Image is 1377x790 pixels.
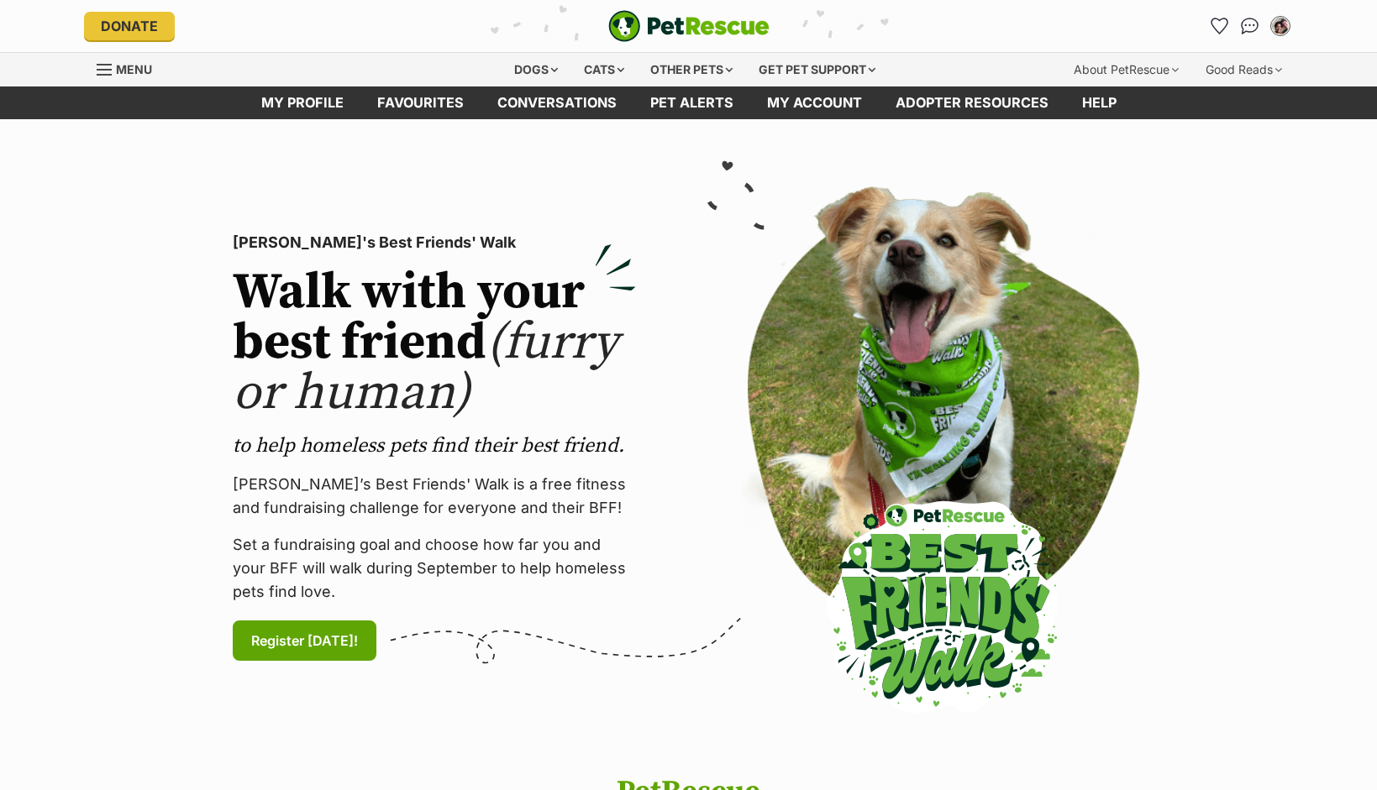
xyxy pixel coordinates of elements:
a: Favourites [360,86,481,119]
a: Conversations [1237,13,1264,39]
p: [PERSON_NAME]'s Best Friends' Walk [233,231,636,254]
a: Register [DATE]! [233,620,376,661]
img: logo-e224e6f780fb5917bec1dbf3a21bbac754714ae5b6737aabdf751b685950b380.svg [608,10,770,42]
a: Favourites [1206,13,1233,39]
span: Register [DATE]! [251,630,358,651]
img: Elliott ballard profile pic [1272,18,1289,34]
a: My profile [244,86,360,119]
a: Donate [84,12,175,40]
div: Other pets [639,53,744,86]
div: About PetRescue [1062,53,1190,86]
div: Good Reads [1194,53,1294,86]
img: chat-41dd97257d64d25036548639549fe6c8038ab92f7586957e7f3b1b290dea8141.svg [1241,18,1259,34]
a: Menu [97,53,164,83]
p: to help homeless pets find their best friend. [233,432,636,459]
div: Dogs [502,53,570,86]
div: Get pet support [747,53,887,86]
a: Adopter resources [879,86,1065,119]
a: My account [750,86,879,119]
h2: Walk with your best friend [233,268,636,419]
a: PetRescue [608,10,770,42]
div: Cats [572,53,636,86]
a: Pet alerts [633,86,750,119]
p: [PERSON_NAME]’s Best Friends' Walk is a free fitness and fundraising challenge for everyone and t... [233,473,636,520]
span: Menu [116,62,152,76]
span: (furry or human) [233,311,618,425]
p: Set a fundraising goal and choose how far you and your BFF will walk during September to help hom... [233,533,636,604]
a: conversations [481,86,633,119]
button: My account [1267,13,1294,39]
a: Help [1065,86,1133,119]
ul: Account quick links [1206,13,1294,39]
